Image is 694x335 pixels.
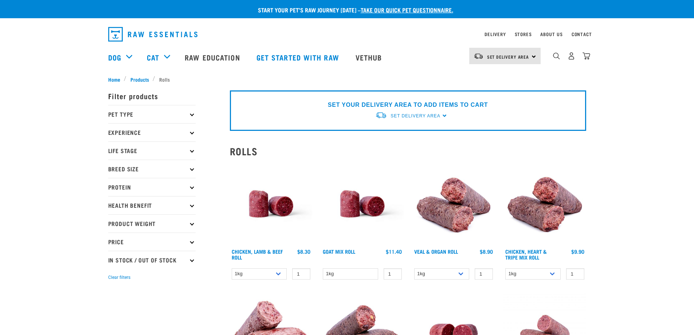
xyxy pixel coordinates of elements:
[108,75,120,83] span: Home
[108,105,196,123] p: Pet Type
[249,43,348,72] a: Get started with Raw
[321,163,404,245] img: Raw Essentials Chicken Lamb Beef Bulk Minced Raw Dog Food Roll Unwrapped
[108,87,196,105] p: Filter products
[108,233,196,251] p: Price
[108,214,196,233] p: Product Weight
[232,250,283,258] a: Chicken, Lamb & Beef Roll
[361,8,453,11] a: take our quick pet questionnaire.
[108,160,196,178] p: Breed Size
[102,24,592,44] nav: dropdown navigation
[412,163,495,245] img: Veal Organ Mix Roll 01
[386,249,402,254] div: $11.40
[475,268,493,280] input: 1
[566,268,584,280] input: 1
[292,268,310,280] input: 1
[126,75,153,83] a: Products
[414,250,458,253] a: Veal & Organ Roll
[108,196,196,214] p: Health Benefit
[108,123,196,141] p: Experience
[297,249,310,254] div: $8.30
[540,33,562,35] a: About Us
[108,75,124,83] a: Home
[568,52,575,60] img: user.png
[108,75,586,83] nav: breadcrumbs
[515,33,532,35] a: Stores
[108,251,196,269] p: In Stock / Out Of Stock
[571,249,584,254] div: $9.90
[177,43,249,72] a: Raw Education
[108,274,130,281] button: Clear filters
[147,52,159,63] a: Cat
[503,163,586,245] img: Chicken Heart Tripe Roll 01
[553,52,560,59] img: home-icon-1@2x.png
[583,52,590,60] img: home-icon@2x.png
[505,250,547,258] a: Chicken, Heart & Tripe Mix Roll
[480,249,493,254] div: $8.90
[230,145,586,157] h2: Rolls
[348,43,391,72] a: Vethub
[474,53,483,59] img: van-moving.png
[375,112,387,119] img: van-moving.png
[485,33,506,35] a: Delivery
[108,178,196,196] p: Protein
[108,27,197,42] img: Raw Essentials Logo
[230,163,313,245] img: Raw Essentials Chicken Lamb Beef Bulk Minced Raw Dog Food Roll Unwrapped
[487,55,529,58] span: Set Delivery Area
[391,113,440,118] span: Set Delivery Area
[108,52,121,63] a: Dog
[328,101,488,109] p: SET YOUR DELIVERY AREA TO ADD ITEMS TO CART
[384,268,402,280] input: 1
[323,250,355,253] a: Goat Mix Roll
[108,141,196,160] p: Life Stage
[130,75,149,83] span: Products
[572,33,592,35] a: Contact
